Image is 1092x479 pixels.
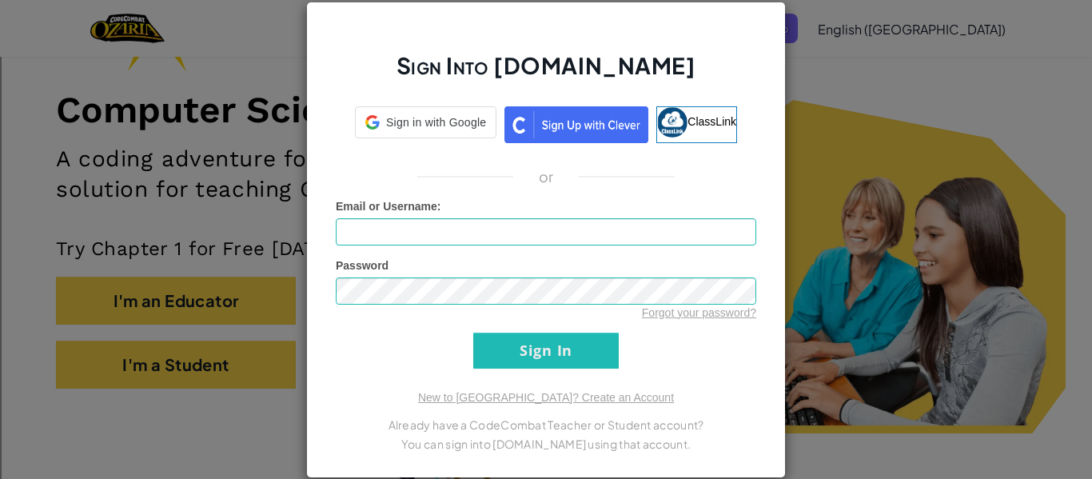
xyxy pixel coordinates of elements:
[6,107,1086,122] div: Move To ...
[336,50,756,97] h2: Sign Into [DOMAIN_NAME]
[6,64,1086,78] div: Options
[657,107,687,138] img: classlink-logo-small.png
[355,106,496,143] a: Sign in with Google
[539,167,554,186] p: or
[6,50,1086,64] div: Delete
[336,198,441,214] label: :
[642,306,756,319] a: Forgot your password?
[336,200,437,213] span: Email or Username
[687,114,736,127] span: ClassLink
[6,21,1086,35] div: Sort New > Old
[6,78,1086,93] div: Sign out
[6,6,1086,21] div: Sort A > Z
[336,415,756,434] p: Already have a CodeCombat Teacher or Student account?
[336,434,756,453] p: You can sign into [DOMAIN_NAME] using that account.
[6,93,1086,107] div: Rename
[355,106,496,138] div: Sign in with Google
[336,259,389,272] span: Password
[6,35,1086,50] div: Move To ...
[473,333,619,369] input: Sign In
[418,391,674,404] a: New to [GEOGRAPHIC_DATA]? Create an Account
[386,114,486,130] span: Sign in with Google
[504,106,648,143] img: clever_sso_button@2x.png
